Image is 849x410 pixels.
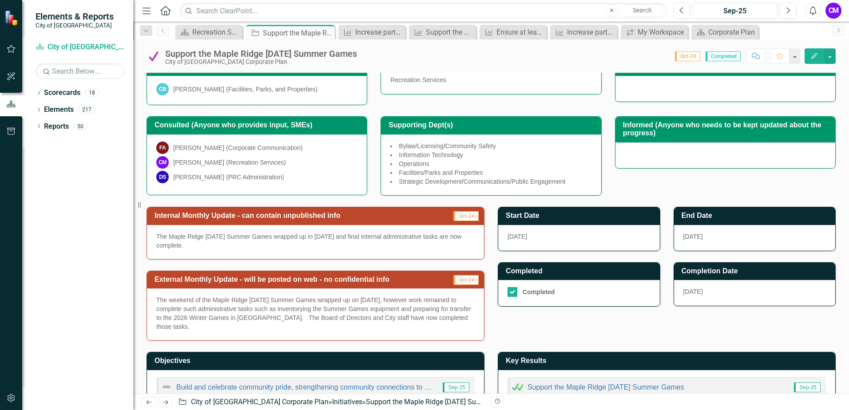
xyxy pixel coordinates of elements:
[552,27,615,38] a: Increase participation in subsidized recreation programs by 10% through the development of City-s...
[173,173,284,181] div: [PERSON_NAME] (PRC Administration)
[36,22,114,29] small: City of [GEOGRAPHIC_DATA]
[411,27,474,38] a: Support the Maple Ridge [DATE] Summer Games
[638,27,686,38] div: My Workspace
[156,296,475,331] p: The weekend of the Maple Ridge [DATE] Summer Games wrapped up on [DATE], however work remained to...
[156,142,169,154] div: FA
[623,121,831,137] h3: Informed (Anyone who needs to be kept updated about the progress)
[165,59,357,65] div: City of [GEOGRAPHIC_DATA] Corporate Plan
[683,233,703,240] span: [DATE]
[708,27,756,38] div: Corporate Plan
[155,276,447,284] h3: External Monthly Update - will be posted on web - no confidential info
[389,121,596,129] h3: Supporting Dept(s)
[73,122,87,130] div: 50
[156,156,169,169] div: CM
[825,3,841,19] button: CM
[4,10,20,26] img: ClearPoint Strategy
[683,288,703,295] span: [DATE]
[528,383,684,391] a: Support the Maple Ridge [DATE] Summer Games
[682,212,831,220] h3: End Date
[506,267,655,275] h3: Completed
[173,143,303,152] div: [PERSON_NAME] (Corporate Communication)
[192,27,240,38] div: Recreation Services
[263,28,333,39] div: Support the Maple Ridge [DATE] Summer Games
[161,382,172,392] img: Not Defined
[508,233,527,240] span: [DATE]
[176,383,550,391] a: Build and celebrate community pride, strengthening community connections to [PERSON_NAME] a sense...
[165,49,357,59] div: Support the Maple Ridge [DATE] Summer Games
[567,27,615,38] div: Increase participation in subsidized recreation programs by 10% through the development of City-s...
[191,398,329,406] a: City of [GEOGRAPHIC_DATA] Corporate Plan
[399,169,483,176] span: Facilities/Parks and Properties
[399,142,496,150] span: Bylaw/Licensing/Community Safety
[180,3,667,19] input: Search ClearPoint...
[355,27,403,38] div: Increase participation in City supported volunteer programs by 10%
[155,212,440,220] h3: Internal Monthly Update - can contain unpublished info
[341,27,403,38] a: Increase participation in City supported volunteer programs by 10%
[173,85,317,94] div: [PERSON_NAME] (Facilities, Parks, and Properties)
[453,275,479,285] span: Oct-24
[156,83,169,95] div: CB
[173,158,286,167] div: [PERSON_NAME] (Recreation Services)
[390,76,446,83] span: Recreation Services
[706,51,741,61] span: Completed
[399,151,463,158] span: Information Technology
[506,357,831,365] h3: Key Results
[366,398,518,406] div: Support the Maple Ridge [DATE] Summer Games
[506,212,655,220] h3: Start Date
[147,49,161,63] img: Complete
[512,382,523,392] img: Met
[178,27,240,38] a: Recreation Services
[623,27,686,38] a: My Workspace
[794,382,821,392] span: Sep-25
[693,3,778,19] button: Sep-25
[332,398,362,406] a: Initiatives
[156,171,169,183] div: DS
[399,160,429,167] span: Operations
[682,267,831,275] h3: Completion Date
[482,27,544,38] a: Ensure at least 70% of residents, as measured by households, have access to one free community ev...
[44,122,69,132] a: Reports
[443,382,469,392] span: Sep-25
[36,42,124,52] a: City of [GEOGRAPHIC_DATA] Corporate Plan
[155,121,362,129] h3: Consulted (Anyone who provides input, SMEs)
[36,63,124,79] input: Search Below...
[399,178,565,185] span: Strategic Development/Communications/Public Engagement
[156,232,475,250] p: The Maple Ridge [DATE] Summer Games wrapped up in [DATE] and final internal administrative tasks ...
[426,27,474,38] div: Support the Maple Ridge [DATE] Summer Games
[155,357,480,365] h3: Objectives
[36,11,114,22] span: Elements & Reports
[453,211,479,221] span: Oct-24
[85,89,99,97] div: 18
[675,51,700,61] span: Oct-24
[696,6,774,16] div: Sep-25
[44,88,80,98] a: Scorecards
[633,7,652,14] span: Search
[44,105,74,115] a: Elements
[620,4,665,17] button: Search
[78,106,95,114] div: 217
[496,27,544,38] div: Ensure at least 70% of residents, as measured by households, have access to one free community ev...
[178,397,484,407] div: » »
[694,27,756,38] a: Corporate Plan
